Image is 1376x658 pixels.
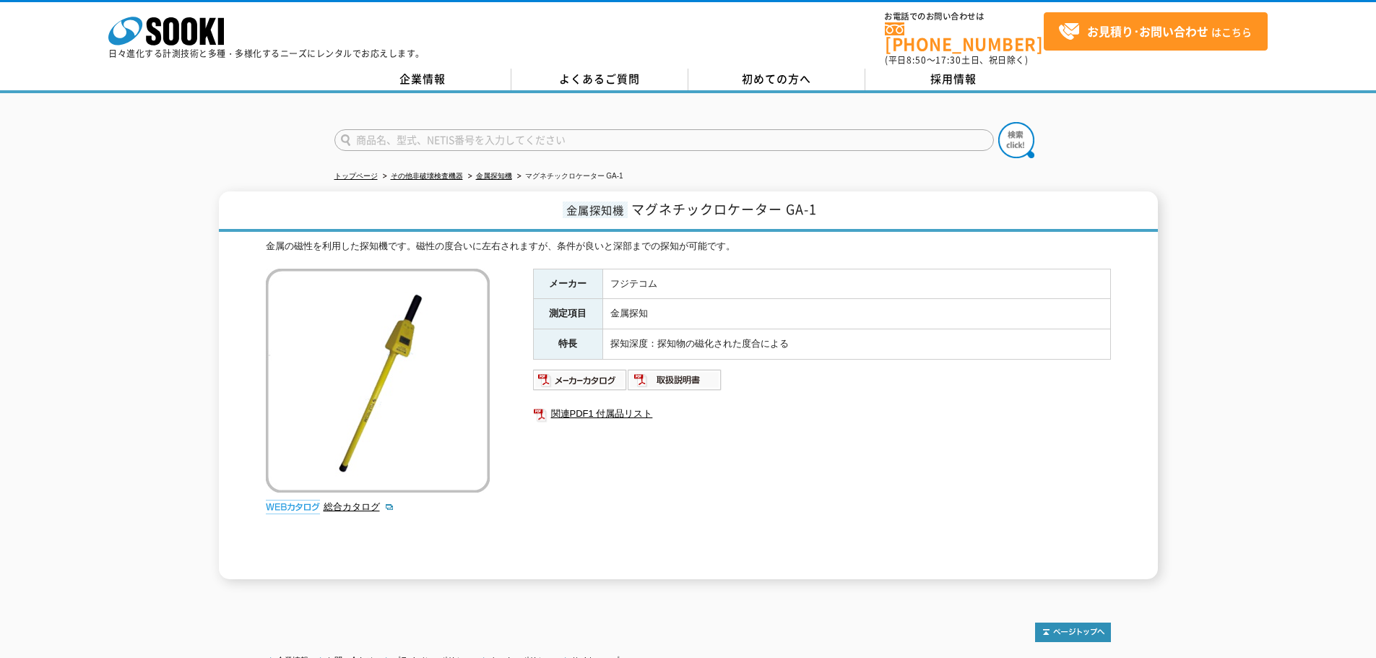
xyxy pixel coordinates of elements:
img: webカタログ [266,500,320,514]
img: btn_search.png [998,122,1034,158]
p: 日々進化する計測技術と多種・多様化するニーズにレンタルでお応えします。 [108,49,425,58]
span: 17:30 [935,53,961,66]
span: はこちら [1058,21,1252,43]
th: 特長 [533,329,602,360]
img: 取扱説明書 [628,368,722,391]
a: トップページ [334,172,378,180]
a: 採用情報 [865,69,1042,90]
a: メーカーカタログ [533,378,628,389]
a: 関連PDF1 付属品リスト [533,404,1111,423]
td: 探知深度：探知物の磁化された度合による [602,329,1110,360]
td: 金属探知 [602,299,1110,329]
a: 総合カタログ [324,501,394,512]
span: 初めての方へ [742,71,811,87]
div: 金属の磁性を利用した探知機です。磁性の度合いに左右されますが、条件が良いと深部までの探知が可能です。 [266,239,1111,254]
span: 金属探知機 [563,202,628,218]
img: マグネチックロケーター GA-1 [266,269,490,493]
input: 商品名、型式、NETIS番号を入力してください [334,129,994,151]
strong: お見積り･お問い合わせ [1087,22,1208,40]
a: [PHONE_NUMBER] [885,22,1044,52]
th: 測定項目 [533,299,602,329]
img: トップページへ [1035,623,1111,642]
a: 初めての方へ [688,69,865,90]
img: メーカーカタログ [533,368,628,391]
span: (平日 ～ 土日、祝日除く) [885,53,1028,66]
span: マグネチックロケーター GA-1 [631,199,817,219]
a: お見積り･お問い合わせはこちら [1044,12,1268,51]
th: メーカー [533,269,602,299]
td: フジテコム [602,269,1110,299]
a: 金属探知機 [476,172,512,180]
a: 企業情報 [334,69,511,90]
a: よくあるご質問 [511,69,688,90]
span: 8:50 [906,53,927,66]
a: その他非破壊検査機器 [391,172,463,180]
span: お電話でのお問い合わせは [885,12,1044,21]
a: 取扱説明書 [628,378,722,389]
li: マグネチックロケーター GA-1 [514,169,623,184]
